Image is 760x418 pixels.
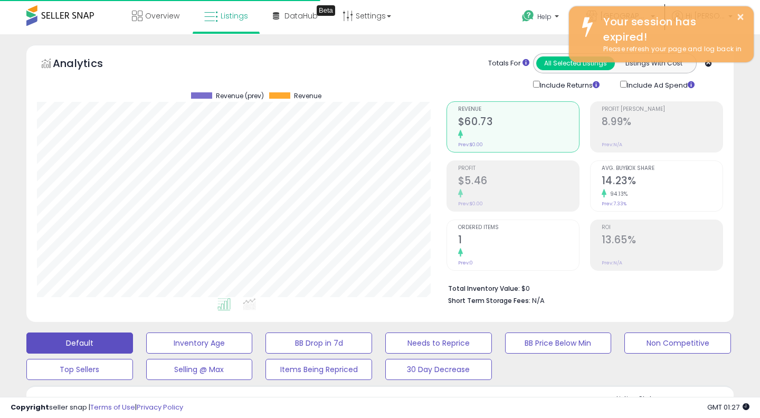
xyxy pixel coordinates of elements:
a: Privacy Policy [137,402,183,412]
div: Your session has expired! [595,14,746,44]
button: Needs to Reprice [385,332,492,354]
h5: Analytics [53,56,123,73]
button: Listings With Cost [614,56,693,70]
span: Revenue [458,107,579,112]
button: Default [26,332,133,354]
div: Totals For [488,59,529,69]
span: N/A [532,296,545,306]
small: Prev: N/A [602,141,622,148]
small: Prev: $0.00 [458,141,483,148]
span: Profit [PERSON_NAME] [602,107,723,112]
span: 2025-10-13 01:27 GMT [707,402,749,412]
span: Help [537,12,552,21]
button: All Selected Listings [536,56,615,70]
span: Ordered Items [458,225,579,231]
button: BB Drop in 7d [265,332,372,354]
button: Non Competitive [624,332,731,354]
small: Prev: 7.33% [602,201,626,207]
button: × [736,11,745,24]
div: Tooltip anchor [317,5,335,16]
h2: $60.73 [458,116,579,130]
span: Revenue [294,92,321,100]
span: ROI [602,225,723,231]
div: Please refresh your page and log back in [595,44,746,54]
button: 30 Day Decrease [385,359,492,380]
small: Prev: N/A [602,260,622,266]
li: $0 [448,281,715,294]
button: Inventory Age [146,332,253,354]
b: Total Inventory Value: [448,284,520,293]
button: BB Price Below Min [505,332,612,354]
b: Short Term Storage Fees: [448,296,530,305]
i: Get Help [521,9,535,23]
button: Items Being Repriced [265,359,372,380]
h2: $5.46 [458,175,579,189]
span: Listings [221,11,248,21]
span: DataHub [284,11,318,21]
span: Avg. Buybox Share [602,166,723,172]
strong: Copyright [11,402,49,412]
span: Profit [458,166,579,172]
a: Help [514,2,569,34]
div: seller snap | | [11,403,183,413]
h2: 14.23% [602,175,723,189]
button: Selling @ Max [146,359,253,380]
small: Prev: $0.00 [458,201,483,207]
button: Top Sellers [26,359,133,380]
div: Include Ad Spend [612,79,711,91]
small: Prev: 0 [458,260,473,266]
span: Revenue (prev) [216,92,264,100]
span: Overview [145,11,179,21]
h2: 13.65% [602,234,723,248]
a: Terms of Use [90,402,135,412]
div: Include Returns [525,79,612,91]
h2: 1 [458,234,579,248]
h2: 8.99% [602,116,723,130]
small: 94.13% [606,190,628,198]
